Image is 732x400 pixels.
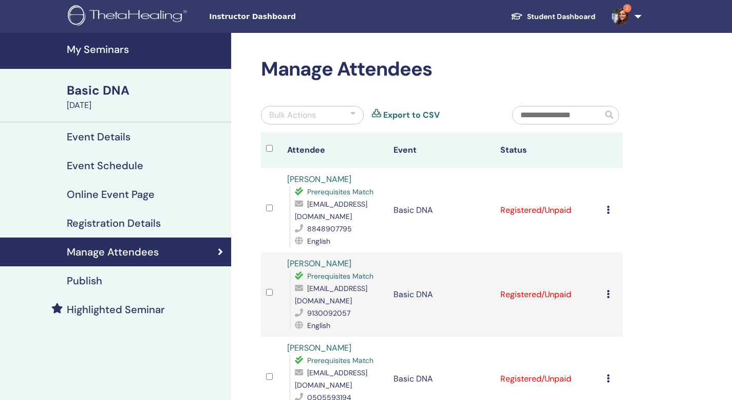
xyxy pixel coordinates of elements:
th: Attendee [282,133,388,168]
a: [PERSON_NAME] [287,174,351,185]
h4: Event Details [67,131,130,143]
span: Instructor Dashboard [209,11,363,22]
img: logo.png [68,5,191,28]
span: English [307,237,330,246]
span: 2 [623,4,631,12]
span: Prerequisites Match [307,187,373,196]
div: [DATE] [67,99,225,112]
a: [PERSON_NAME] [287,258,351,269]
div: Bulk Actions [269,109,316,121]
span: Prerequisites Match [307,271,373,281]
th: Event [388,133,495,168]
th: Status [495,133,602,168]
a: Export to CSV [383,109,440,121]
a: Basic DNA[DATE] [61,82,231,112]
h4: Publish [67,275,102,287]
span: Prerequisites Match [307,356,373,365]
span: [EMAIL_ADDRESS][DOMAIN_NAME] [295,368,367,390]
h4: Manage Attendees [67,246,159,258]
a: [PERSON_NAME] [287,342,351,353]
span: [EMAIL_ADDRESS][DOMAIN_NAME] [295,199,367,221]
a: Student Dashboard [502,7,604,26]
h4: Highlighted Seminar [67,303,165,316]
h4: Online Event Page [67,188,155,201]
h4: My Seminars [67,43,225,56]
span: 8848907795 [307,224,352,233]
div: Basic DNA [67,82,225,99]
td: Basic DNA [388,252,495,337]
img: default.jpg [612,8,628,25]
span: [EMAIL_ADDRESS][DOMAIN_NAME] [295,284,367,305]
h4: Event Schedule [67,159,143,172]
h2: Manage Attendees [261,58,623,81]
img: graduation-cap-white.svg [511,12,523,21]
td: Basic DNA [388,168,495,252]
h4: Registration Details [67,217,161,229]
span: English [307,321,330,330]
span: 9130092057 [307,308,350,318]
